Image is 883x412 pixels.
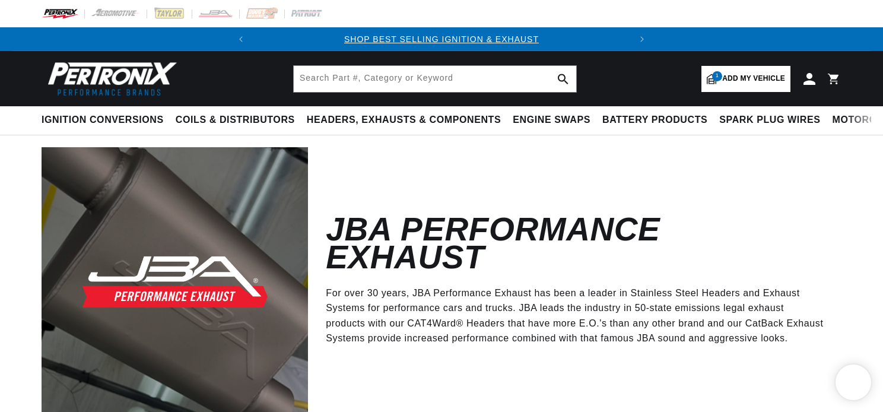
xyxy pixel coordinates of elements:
[253,33,630,46] div: 1 of 2
[229,27,253,51] button: Translation missing: en.sections.announcements.previous_announcement
[550,66,576,92] button: search button
[602,114,707,126] span: Battery Products
[719,114,820,126] span: Spark Plug Wires
[253,33,630,46] div: Announcement
[513,114,590,126] span: Engine Swaps
[42,114,164,126] span: Ignition Conversions
[176,114,295,126] span: Coils & Distributors
[344,34,539,44] a: SHOP BEST SELLING IGNITION & EXHAUST
[712,71,722,81] span: 1
[630,27,654,51] button: Translation missing: en.sections.announcements.next_announcement
[722,73,785,84] span: Add my vehicle
[326,215,824,271] h2: JBA Performance Exhaust
[507,106,596,134] summary: Engine Swaps
[713,106,826,134] summary: Spark Plug Wires
[307,114,501,126] span: Headers, Exhausts & Components
[12,27,871,51] slideshow-component: Translation missing: en.sections.announcements.announcement_bar
[42,58,178,99] img: Pertronix
[301,106,507,134] summary: Headers, Exhausts & Components
[701,66,790,92] a: 1Add my vehicle
[596,106,713,134] summary: Battery Products
[42,106,170,134] summary: Ignition Conversions
[170,106,301,134] summary: Coils & Distributors
[326,286,824,346] p: For over 30 years, JBA Performance Exhaust has been a leader in Stainless Steel Headers and Exhau...
[294,66,576,92] input: Search Part #, Category or Keyword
